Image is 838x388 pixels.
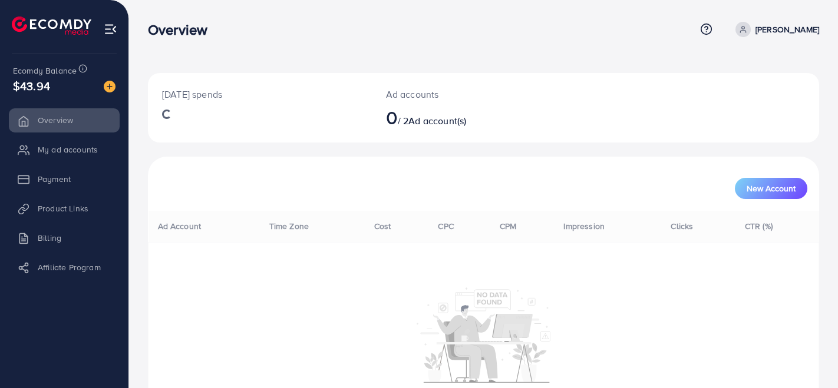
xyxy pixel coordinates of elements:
[13,65,77,77] span: Ecomdy Balance
[386,106,526,128] h2: / 2
[104,22,117,36] img: menu
[386,104,398,131] span: 0
[747,184,796,193] span: New Account
[408,114,466,127] span: Ad account(s)
[731,22,819,37] a: [PERSON_NAME]
[12,16,91,35] img: logo
[104,81,116,92] img: image
[162,87,358,101] p: [DATE] spends
[735,178,807,199] button: New Account
[148,21,217,38] h3: Overview
[386,87,526,101] p: Ad accounts
[755,22,819,37] p: [PERSON_NAME]
[13,77,50,94] span: $43.94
